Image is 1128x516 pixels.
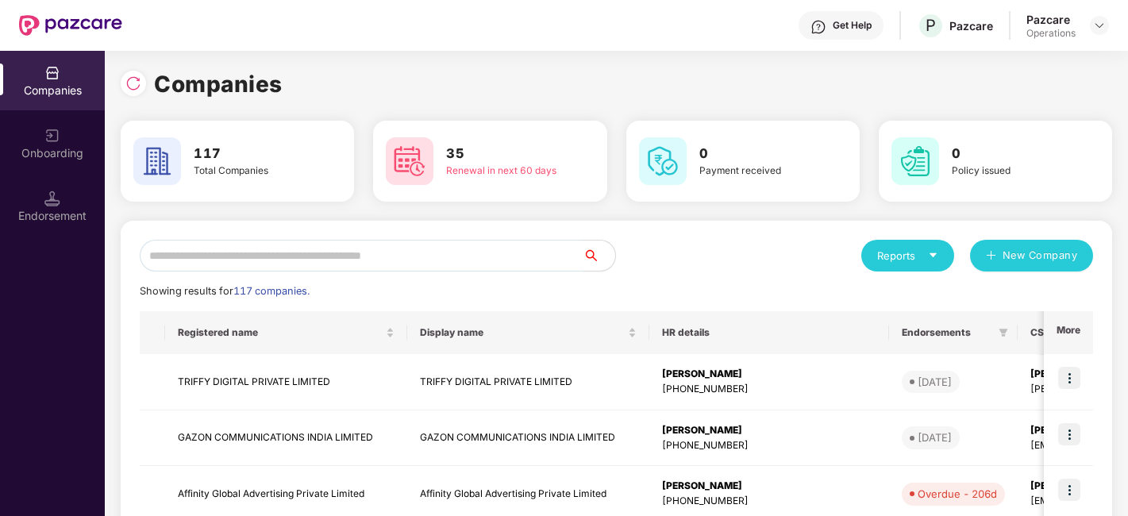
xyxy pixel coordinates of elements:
[165,311,407,354] th: Registered name
[407,311,649,354] th: Display name
[649,311,889,354] th: HR details
[952,144,1068,164] h3: 0
[154,67,283,102] h1: Companies
[583,240,616,271] button: search
[165,354,407,410] td: TRIFFY DIGITAL PRIVATE LIMITED
[639,137,687,185] img: svg+xml;base64,PHN2ZyB4bWxucz0iaHR0cDovL3d3dy53My5vcmcvMjAwMC9zdmciIHdpZHRoPSI2MCIgaGVpZ2h0PSI2MC...
[662,494,876,509] div: [PHONE_NUMBER]
[999,328,1008,337] span: filter
[140,285,310,297] span: Showing results for
[877,248,938,264] div: Reports
[165,410,407,467] td: GAZON COMMUNICATIONS INDIA LIMITED
[918,374,952,390] div: [DATE]
[662,438,876,453] div: [PHONE_NUMBER]
[44,128,60,144] img: svg+xml;base64,PHN2ZyB3aWR0aD0iMjAiIGhlaWdodD0iMjAiIHZpZXdCb3g9IjAgMCAyMCAyMCIgZmlsbD0ibm9uZSIgeG...
[194,164,310,179] div: Total Companies
[420,326,625,339] span: Display name
[407,354,649,410] td: TRIFFY DIGITAL PRIVATE LIMITED
[949,18,993,33] div: Pazcare
[386,137,433,185] img: svg+xml;base64,PHN2ZyB4bWxucz0iaHR0cDovL3d3dy53My5vcmcvMjAwMC9zdmciIHdpZHRoPSI2MCIgaGVpZ2h0PSI2MC...
[1044,311,1093,354] th: More
[125,75,141,91] img: svg+xml;base64,PHN2ZyBpZD0iUmVsb2FkLTMyeDMyIiB4bWxucz0iaHR0cDovL3d3dy53My5vcmcvMjAwMC9zdmciIHdpZH...
[1093,19,1106,32] img: svg+xml;base64,PHN2ZyBpZD0iRHJvcGRvd24tMzJ4MzIiIHhtbG5zPSJodHRwOi8vd3d3LnczLm9yZy8yMDAwL3N2ZyIgd2...
[446,164,562,179] div: Renewal in next 60 days
[407,410,649,467] td: GAZON COMMUNICATIONS INDIA LIMITED
[928,250,938,260] span: caret-down
[970,240,1093,271] button: plusNew Company
[918,486,997,502] div: Overdue - 206d
[952,164,1068,179] div: Policy issued
[986,250,996,263] span: plus
[662,382,876,397] div: [PHONE_NUMBER]
[583,249,615,262] span: search
[810,19,826,35] img: svg+xml;base64,PHN2ZyBpZD0iSGVscC0zMngzMiIgeG1sbnM9Imh0dHA6Ly93d3cudzMub3JnLzIwMDAvc3ZnIiB3aWR0aD...
[662,479,876,494] div: [PERSON_NAME]
[1058,367,1080,389] img: icon
[1026,12,1076,27] div: Pazcare
[446,144,562,164] h3: 35
[194,144,310,164] h3: 117
[995,323,1011,342] span: filter
[891,137,939,185] img: svg+xml;base64,PHN2ZyB4bWxucz0iaHR0cDovL3d3dy53My5vcmcvMjAwMC9zdmciIHdpZHRoPSI2MCIgaGVpZ2h0PSI2MC...
[44,65,60,81] img: svg+xml;base64,PHN2ZyBpZD0iQ29tcGFuaWVzIiB4bWxucz0iaHR0cDovL3d3dy53My5vcmcvMjAwMC9zdmciIHdpZHRoPS...
[699,144,815,164] h3: 0
[178,326,383,339] span: Registered name
[699,164,815,179] div: Payment received
[662,423,876,438] div: [PERSON_NAME]
[44,191,60,206] img: svg+xml;base64,PHN2ZyB3aWR0aD0iMTQuNSIgaGVpZ2h0PSIxNC41IiB2aWV3Qm94PSIwIDAgMTYgMTYiIGZpbGw9Im5vbm...
[833,19,872,32] div: Get Help
[1003,248,1078,264] span: New Company
[902,326,992,339] span: Endorsements
[1058,479,1080,501] img: icon
[662,367,876,382] div: [PERSON_NAME]
[133,137,181,185] img: svg+xml;base64,PHN2ZyB4bWxucz0iaHR0cDovL3d3dy53My5vcmcvMjAwMC9zdmciIHdpZHRoPSI2MCIgaGVpZ2h0PSI2MC...
[233,285,310,297] span: 117 companies.
[19,15,122,36] img: New Pazcare Logo
[1026,27,1076,40] div: Operations
[918,429,952,445] div: [DATE]
[926,16,936,35] span: P
[1058,423,1080,445] img: icon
